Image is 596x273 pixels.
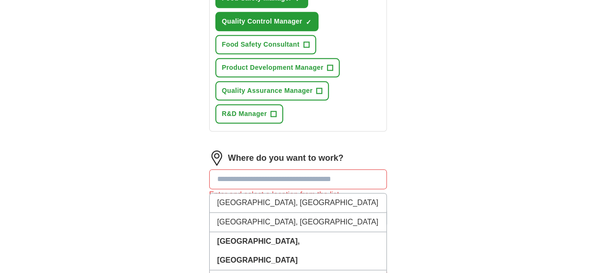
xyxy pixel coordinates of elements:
[215,104,284,124] button: R&D Manager
[210,193,387,213] li: [GEOGRAPHIC_DATA], [GEOGRAPHIC_DATA]
[222,86,313,96] span: Quality Assurance Manager
[209,150,224,165] img: location.png
[228,152,343,165] label: Where do you want to work?
[215,58,340,77] button: Product Development Manager
[217,237,300,264] strong: [GEOGRAPHIC_DATA], [GEOGRAPHIC_DATA]
[215,35,316,54] button: Food Safety Consultant
[222,109,267,119] span: R&D Manager
[222,63,324,73] span: Product Development Manager
[222,40,300,50] span: Food Safety Consultant
[210,213,387,232] li: [GEOGRAPHIC_DATA], [GEOGRAPHIC_DATA]
[209,189,387,200] div: Enter and select a location from the list
[306,18,311,26] span: ✓
[222,17,302,26] span: Quality Control Manager
[215,12,319,31] button: Quality Control Manager✓
[215,81,329,100] button: Quality Assurance Manager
